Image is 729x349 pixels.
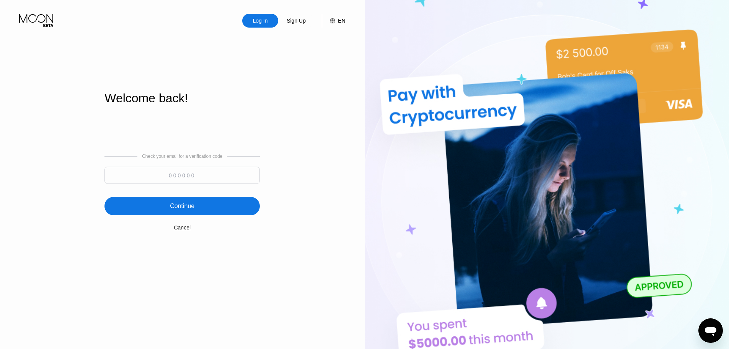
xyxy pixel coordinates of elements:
[278,14,314,28] div: Sign Up
[174,224,191,231] div: Cancel
[322,14,345,28] div: EN
[252,17,269,25] div: Log In
[286,17,307,25] div: Sign Up
[698,318,723,343] iframe: Button to launch messaging window
[142,154,222,159] div: Check your email for a verification code
[242,14,278,28] div: Log In
[104,91,260,105] div: Welcome back!
[104,197,260,215] div: Continue
[170,202,194,210] div: Continue
[104,167,260,184] input: 000000
[338,18,345,24] div: EN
